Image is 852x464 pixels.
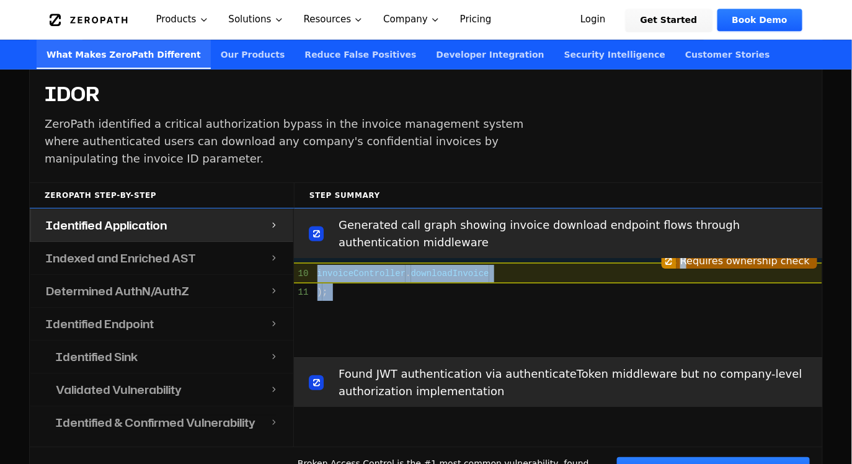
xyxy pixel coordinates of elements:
button: Identified & Confirmed Vulnerability [30,406,293,439]
div: ZeroPath Step-by-Step [30,182,294,208]
a: Customer Stories [675,40,780,69]
span: . [406,269,410,279]
button: Determined AuthN/AuthZ [30,275,293,308]
a: Login [566,9,621,31]
span: ) [317,287,322,297]
button: Identified Application [30,209,293,242]
div: Requires ownership check [677,254,817,269]
span: ; [322,287,327,297]
a: Our Products [211,40,295,69]
h4: Identified Endpoint [46,315,154,332]
a: Reduce False Positives [295,40,427,69]
button: Identified Endpoint [30,308,293,341]
p: ZeroPath identified a critical authorization bypass in the invoice management system where authen... [45,115,543,167]
button: Indexed and Enriched AST [30,242,293,275]
button: Validated Vulnerability [30,373,293,406]
h4: Identified Sink [56,348,138,365]
a: Developer Integration [427,40,554,69]
a: Book Demo [717,9,802,31]
h4: Identified Application [46,216,167,234]
h4: Validated Vulnerability [56,381,182,398]
span: downloadInvoice [411,269,489,279]
h4: Indexed and Enriched AST [46,249,196,267]
div: Found JWT authentication via authenticateToken middleware but no company-level authorization impl... [294,357,822,407]
span: 11 [298,283,317,301]
span: 10 [298,265,317,282]
h4: IDOR [45,83,100,105]
h4: Identified & Confirmed Vulnerability [56,414,255,431]
a: What Makes ZeroPath Different [37,40,211,69]
div: Generated call graph showing invoice download endpoint flows through authentication middleware [294,208,822,258]
button: Identified Sink [30,341,293,373]
div: Step Summary [294,182,822,208]
a: Security Intelligence [554,40,675,69]
h4: Determined AuthN/AuthZ [46,282,189,300]
span: invoiceController [317,269,406,279]
a: Get Started [626,9,712,31]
